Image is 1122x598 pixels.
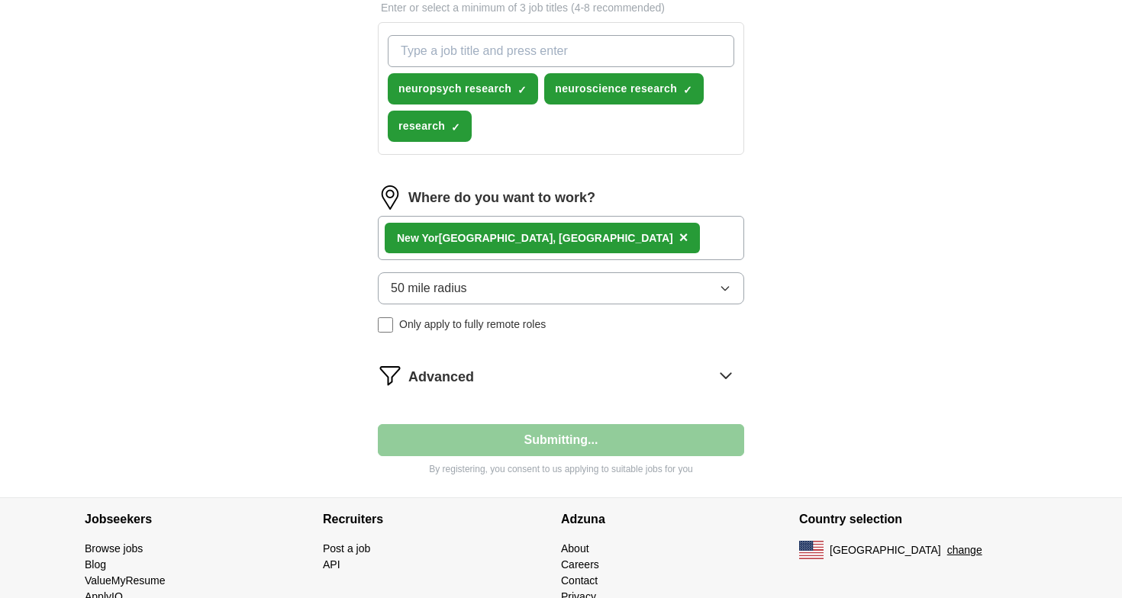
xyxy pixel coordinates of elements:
a: Blog [85,558,106,571]
span: neuroscience research [555,81,677,97]
a: API [323,558,340,571]
h4: Country selection [799,498,1037,541]
img: location.png [378,185,402,210]
a: About [561,542,589,555]
button: × [679,227,688,249]
span: ✓ [683,84,692,96]
div: [GEOGRAPHIC_DATA], [GEOGRAPHIC_DATA] [397,230,673,246]
input: Only apply to fully remote roles [378,317,393,333]
a: Post a job [323,542,370,555]
span: × [679,229,688,246]
p: By registering, you consent to us applying to suitable jobs for you [378,462,744,476]
a: Careers [561,558,599,571]
strong: New Yor [397,232,439,244]
img: US flag [799,541,824,559]
button: Submitting... [378,424,744,456]
a: Browse jobs [85,542,143,555]
input: Type a job title and press enter [388,35,734,67]
span: ✓ [517,84,527,96]
span: 50 mile radius [391,279,467,297]
a: Contact [561,574,598,587]
img: filter [378,363,402,387]
button: neuropsych research✓ [388,73,538,104]
button: research✓ [388,111,472,142]
span: Only apply to fully remote roles [399,317,546,333]
label: Where do you want to work? [408,188,595,208]
a: ValueMyResume [85,574,166,587]
span: ✓ [451,121,460,133]
span: neuropsych research [398,81,511,97]
button: neuroscience research✓ [544,73,704,104]
button: 50 mile radius [378,272,744,304]
span: research [398,118,445,134]
button: change [947,542,982,558]
span: Advanced [408,367,474,387]
span: [GEOGRAPHIC_DATA] [830,542,941,558]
